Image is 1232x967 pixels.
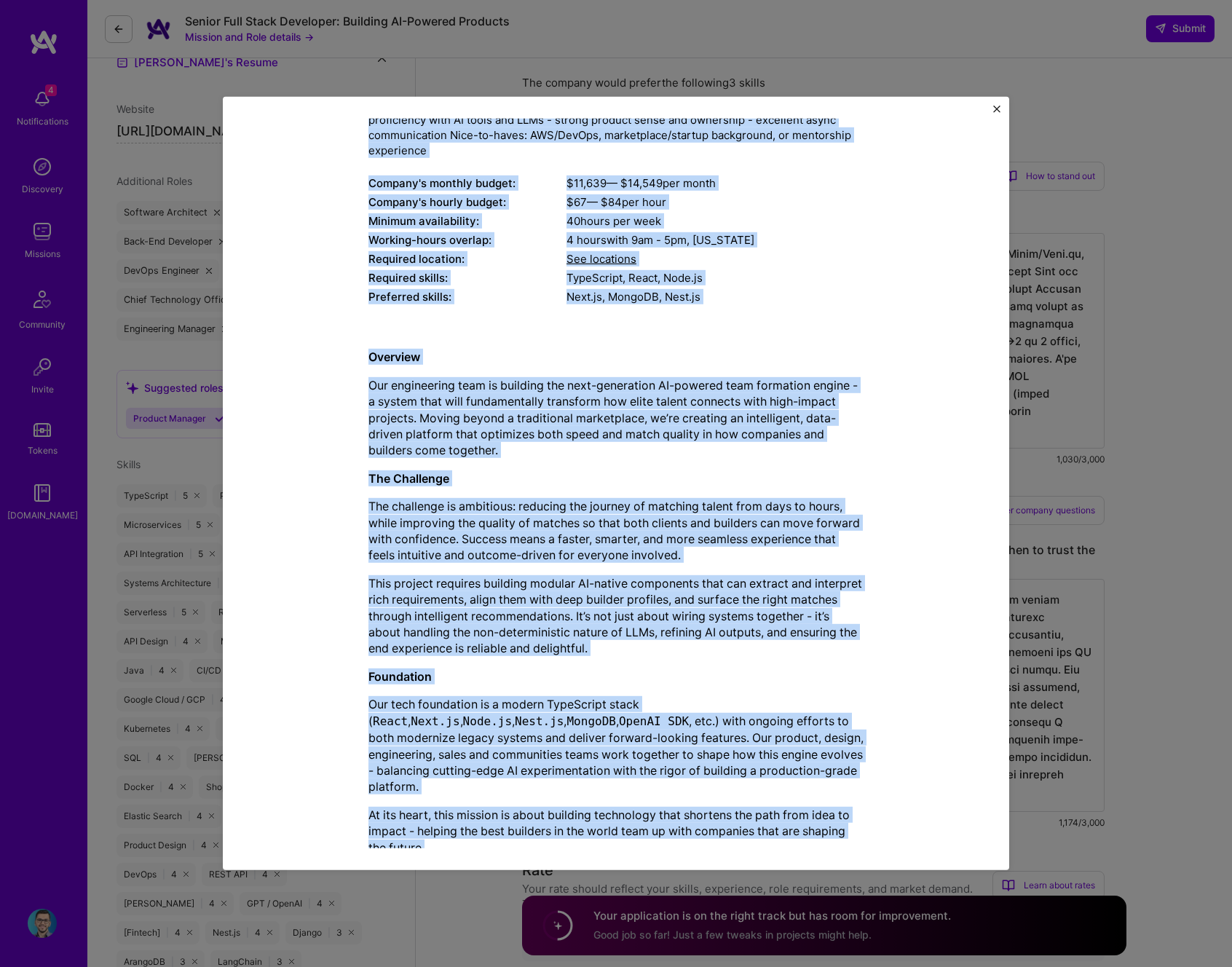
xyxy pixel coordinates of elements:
code: Node.js [463,714,512,728]
div: Required location: [368,251,566,267]
div: Working-hours overlap: [368,232,566,248]
div: Required skills: [368,270,566,285]
p: Our tech foundation is a modern TypeScript stack ( , , , , , , etc.) with ongoing efforts to both... [368,696,864,794]
div: Company's hourly budget: [368,194,566,210]
div: Company's monthly budget: [368,175,566,191]
div: $ 67 — $ 84 per hour [566,194,864,210]
p: The challenge is ambitious: reducing the journey of matching talent from days to hours, while imp... [368,498,864,564]
code: Next.js [411,714,459,728]
code: MongoDB [566,714,615,728]
span: 9am - 5pm , [628,233,692,247]
strong: Foundation [368,669,432,684]
div: 4 hours with [US_STATE] [566,232,864,248]
div: $ 11,639 — $ 14,549 per month [566,175,864,191]
code: OpenAI SDK [619,714,689,728]
button: Close [993,106,1000,121]
div: Next.js, MongoDB, Nest.js [566,289,864,304]
div: Preferred skills: [368,289,566,304]
span: See locations [566,252,636,266]
strong: The Challenge [368,471,449,486]
p: At its heart, this mission is about building technology that shortens the path from idea to impac... [368,807,864,856]
strong: Overview [368,350,420,364]
code: Nest.js [515,714,564,728]
code: React [373,714,408,728]
p: Our engineering team is building the next-generation AI-powered team formation engine - a system ... [368,377,864,459]
div: 40 hours per week [566,213,864,229]
p: This project requires building modular AI-native components that can extract and interpret rich r... [368,575,864,657]
div: Minimum availability: [368,213,566,229]
div: TypeScript, React, Node.js [566,270,864,285]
